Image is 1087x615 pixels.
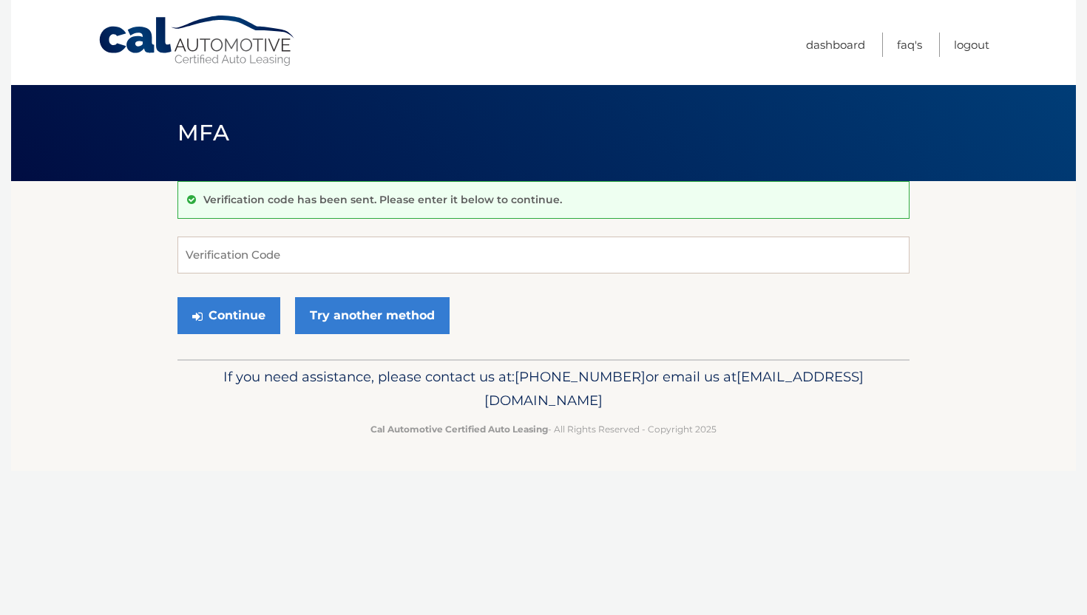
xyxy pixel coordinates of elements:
[177,119,229,146] span: MFA
[98,15,297,67] a: Cal Automotive
[370,424,548,435] strong: Cal Automotive Certified Auto Leasing
[806,33,865,57] a: Dashboard
[954,33,989,57] a: Logout
[203,193,562,206] p: Verification code has been sent. Please enter it below to continue.
[484,368,864,409] span: [EMAIL_ADDRESS][DOMAIN_NAME]
[897,33,922,57] a: FAQ's
[177,237,910,273] input: Verification Code
[187,365,900,412] p: If you need assistance, please contact us at: or email us at
[295,297,450,334] a: Try another method
[187,421,900,437] p: - All Rights Reserved - Copyright 2025
[177,297,280,334] button: Continue
[515,368,646,385] span: [PHONE_NUMBER]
